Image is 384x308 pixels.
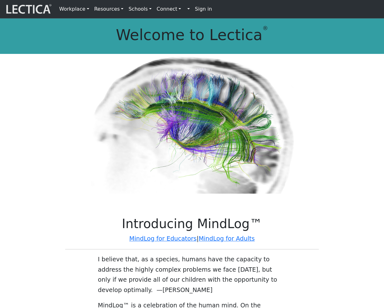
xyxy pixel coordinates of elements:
a: Workplace [57,3,92,16]
a: MindLog for Educators [129,235,197,242]
a: MindLog for Adults [199,235,255,242]
a: Connect [154,3,184,16]
a: Resources [92,3,126,16]
a: Schools [126,3,154,16]
sup: ® [262,25,268,31]
img: Human Connectome Project Image [87,54,297,194]
img: lecticalive [5,3,52,15]
h1: Introducing MindLog™ [65,216,319,231]
p: I believe that, as a species, humans have the capacity to address the highly complex problems we ... [98,254,286,295]
strong: Sign in [195,6,212,12]
p: | [65,234,319,244]
a: Sign in [192,3,215,16]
